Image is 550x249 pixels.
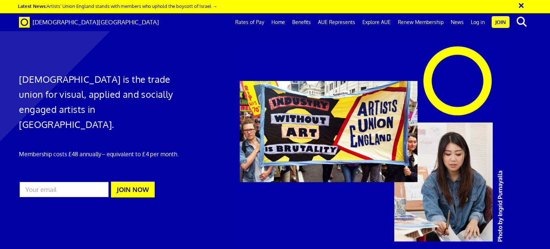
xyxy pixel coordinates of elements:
a: Home [268,13,289,31]
a: AUE Represents [314,13,359,31]
a: News [447,13,467,31]
button: JOIN NOW [111,182,155,197]
a: Benefits [289,13,314,31]
a: Join [492,16,510,28]
p: Membership costs £48 annually – equivalent to £4 per month. [19,150,182,158]
input: Your email [19,181,109,198]
h1: [DEMOGRAPHIC_DATA] is the trade union for visual, applied and socially engaged artists in [GEOGRA... [19,72,182,132]
a: Brand [DEMOGRAPHIC_DATA][GEOGRAPHIC_DATA] [14,13,164,31]
a: Rates of Pay [232,13,268,31]
a: Log in [467,13,488,31]
a: Latest News:Artists’ Union England stands with members who uphold the boycott of Israel → [18,3,217,9]
a: Renew Membership [394,13,447,31]
button: search [511,14,533,29]
strong: Latest News: [18,3,47,9]
a: Explore AUE [359,13,394,31]
span: [DEMOGRAPHIC_DATA][GEOGRAPHIC_DATA] [33,18,159,26]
